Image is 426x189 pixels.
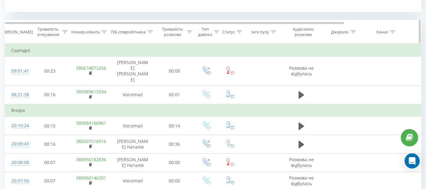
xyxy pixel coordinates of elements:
[289,65,314,77] span: Розмова не відбулась
[155,117,194,135] td: 00:14
[36,27,61,37] div: Тривалість очікування
[155,86,194,104] td: 00:01
[30,117,70,135] td: 00:15
[111,135,155,153] td: [PERSON_NAME] Наталія
[11,175,24,187] div: 20:07:50
[76,157,106,162] a: 380956182836
[405,153,420,168] div: Open Intercom Messenger
[288,27,318,37] div: Аудіозапис розмови
[155,135,194,153] td: 00:36
[76,89,106,95] a: 380989613294
[155,153,194,172] td: 00:00
[222,29,235,35] div: Статус
[76,65,106,71] a: 380674873256
[111,153,155,172] td: [PERSON_NAME] Наталія
[30,135,70,153] td: 00:16
[11,89,24,101] div: 08:21:38
[331,29,349,35] div: Джерело
[71,29,100,35] div: Номер клієнта
[198,27,212,37] div: Тип дзвінка
[30,86,70,104] td: 00:16
[160,27,185,37] div: Тривалість розмови
[30,153,70,172] td: 00:07
[11,138,24,150] div: 20:09:43
[76,120,106,126] a: 380684166961
[76,175,106,181] a: 380960146301
[11,157,24,169] div: 20:08:08
[30,57,70,86] td: 00:23
[251,29,269,35] div: Ім'я пулу
[111,57,155,86] td: [PERSON_NAME] [PERSON_NAME]
[111,29,146,35] div: ПІБ співробітника
[76,138,106,144] a: 380507516916
[376,29,388,35] div: Канал
[155,57,194,86] td: 00:00
[289,175,314,186] span: Розмова не відбулась
[11,65,24,77] div: 09:01:41
[1,29,33,35] div: [PERSON_NAME]
[111,117,155,135] td: Voicemail
[11,120,24,132] div: 20:10:24
[111,86,155,104] td: Voicemail
[289,157,314,168] span: Розмова не відбулась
